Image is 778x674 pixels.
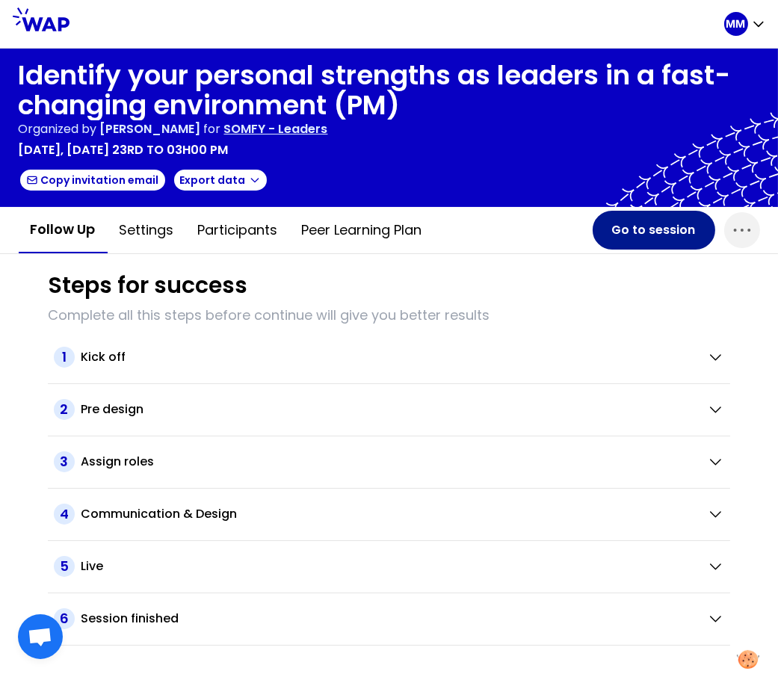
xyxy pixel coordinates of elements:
[224,120,328,138] p: SOMFY - Leaders
[54,556,75,577] span: 5
[54,399,75,420] span: 2
[186,208,290,253] button: Participants
[81,505,237,523] h2: Communication & Design
[290,208,434,253] button: Peer learning plan
[81,557,103,575] h2: Live
[19,61,760,120] h1: Identify your personal strengths as leaders in a fast-changing environment (PM)
[54,451,724,472] button: 3Assign roles
[54,347,724,368] button: 1Kick off
[108,208,186,253] button: Settings
[19,141,229,159] p: [DATE], [DATE] 23rd to 03h00 pm
[54,399,724,420] button: 2Pre design
[100,120,201,137] span: [PERSON_NAME]
[724,12,766,36] button: MM
[19,120,97,138] p: Organized by
[54,504,724,525] button: 4Communication & Design
[593,211,715,250] button: Go to session
[54,451,75,472] span: 3
[19,168,167,192] button: Copy invitation email
[81,453,154,471] h2: Assign roles
[173,168,268,192] button: Export data
[54,347,75,368] span: 1
[81,610,179,628] h2: Session finished
[54,608,724,629] button: 6Session finished
[19,207,108,253] button: Follow up
[48,272,247,299] h1: Steps for success
[54,556,724,577] button: 5Live
[54,504,75,525] span: 4
[81,348,126,366] h2: Kick off
[204,120,221,138] p: for
[81,401,143,418] h2: Pre design
[48,305,730,326] p: Complete all this steps before continue will give you better results
[18,614,63,659] div: Ouvrir le chat
[54,608,75,629] span: 6
[726,16,746,31] p: MM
